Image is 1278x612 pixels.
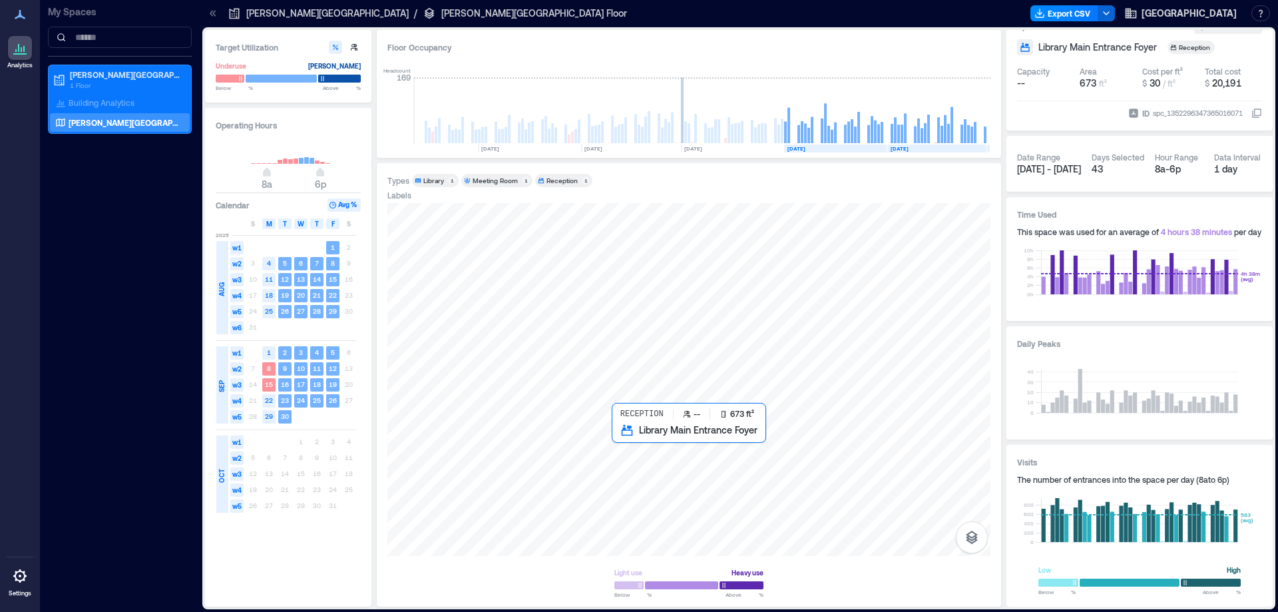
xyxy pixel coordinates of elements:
span: w2 [230,452,244,465]
div: Days Selected [1092,152,1144,162]
span: w4 [230,394,244,408]
span: Below % [614,591,652,599]
text: [DATE] [891,145,909,152]
span: F [331,218,335,229]
text: 22 [329,291,337,299]
span: 2025 [216,231,229,239]
span: OCT [216,469,227,483]
tspan: 10 [1027,399,1034,406]
div: This space was used for an average of per day [1017,226,1262,237]
span: / ft² [1163,79,1175,88]
h3: Visits [1017,456,1262,469]
span: w1 [230,436,244,449]
tspan: 20 [1027,389,1034,396]
text: 26 [329,396,337,404]
div: 8a - 6p [1155,162,1203,176]
button: Export CSV [1030,5,1098,21]
text: 20 [297,291,305,299]
p: [PERSON_NAME][GEOGRAPHIC_DATA] Floor [69,117,179,128]
span: w3 [230,378,244,392]
h3: Target Utilization [216,41,361,54]
span: ft² [1099,79,1107,88]
span: Below % [1038,588,1076,596]
text: [DATE] [684,145,702,152]
p: Building Analytics [69,97,134,108]
div: Types [387,175,409,186]
span: 4 hours 38 minutes [1161,227,1232,236]
span: w1 [230,346,244,360]
div: Library [423,176,444,185]
span: Above % [323,84,361,92]
p: [PERSON_NAME][GEOGRAPHIC_DATA] Floor [441,7,627,20]
span: Below % [216,84,253,92]
div: Light use [614,566,642,579]
div: Labels [387,190,411,200]
div: The number of entrances into the space per day ( 8a to 6p ) [1017,474,1262,485]
span: w3 [230,273,244,286]
span: 30 [1150,77,1160,89]
span: W [298,218,304,229]
button: IDspc_1352296347365016071 [1251,108,1262,119]
div: Reception [546,176,578,185]
span: AUG [216,282,227,296]
tspan: 0h [1027,291,1034,298]
text: 25 [313,396,321,404]
h3: Daily Peaks [1017,337,1262,350]
span: w5 [230,305,244,318]
div: [PERSON_NAME] [308,59,361,73]
tspan: 0 [1030,410,1034,416]
a: Settings [4,560,36,601]
tspan: 400 [1024,520,1034,527]
button: [GEOGRAPHIC_DATA] [1120,3,1241,24]
text: 18 [313,380,321,388]
div: 1 [582,176,590,184]
div: Heavy use [732,566,763,579]
tspan: 600 [1024,511,1034,517]
span: w1 [230,241,244,254]
div: 1 [448,176,456,184]
span: 6p [315,178,326,190]
span: 8a [262,178,272,190]
tspan: 30 [1027,379,1034,386]
text: [DATE] [584,145,602,152]
text: 4 [267,259,271,267]
span: S [347,218,351,229]
tspan: 4h [1027,273,1034,280]
tspan: 200 [1024,529,1034,536]
text: 11 [265,275,273,283]
span: 673 [1080,77,1096,89]
span: [GEOGRAPHIC_DATA] [1142,7,1237,20]
text: 2 [283,348,287,356]
span: 20,191 [1212,77,1241,89]
span: ID [1142,107,1150,120]
text: 10 [297,364,305,372]
tspan: 0 [1030,539,1034,545]
text: [DATE] [787,145,805,152]
div: Hour Range [1155,152,1198,162]
text: 16 [281,380,289,388]
text: 15 [265,380,273,388]
span: T [315,218,319,229]
span: w4 [230,483,244,497]
span: S [251,218,255,229]
span: w3 [230,467,244,481]
text: 7 [315,259,319,267]
h3: Operating Hours [216,119,361,132]
span: Library Main Entrance Foyer [1038,41,1157,54]
text: 29 [265,412,273,420]
tspan: 40 [1027,368,1034,375]
text: 15 [329,275,337,283]
text: 12 [281,275,289,283]
text: 8 [267,364,271,372]
text: 29 [329,307,337,315]
text: 27 [297,307,305,315]
div: Reception [1179,43,1212,52]
div: Data Interval [1214,152,1261,162]
text: 22 [265,396,273,404]
tspan: 8h [1027,256,1034,262]
div: 1 day [1214,162,1263,176]
span: SEP [216,380,227,392]
div: Date Range [1017,152,1060,162]
h3: Time Used [1017,208,1262,221]
span: Above % [1203,588,1241,596]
